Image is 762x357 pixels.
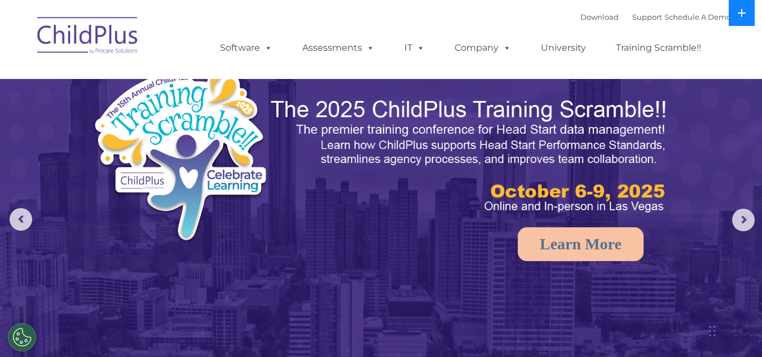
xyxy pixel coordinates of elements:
span: Phone number [157,121,205,129]
a: Schedule A Demo [664,12,731,21]
a: IT [393,37,436,59]
a: Training Scramble!! [605,37,712,59]
a: Download [580,12,619,21]
button: Cookies Settings [8,323,36,351]
span: Last name [157,74,191,83]
a: Company [443,37,522,59]
a: Software [209,37,284,59]
a: Support [632,12,662,21]
div: Drag [709,314,716,348]
font: | [580,12,731,21]
img: ChildPlus by Procare Solutions [32,9,144,65]
a: Assessments [291,37,386,59]
iframe: Chat Widget [706,303,762,357]
a: Learn More [518,227,644,261]
a: University [530,37,597,59]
